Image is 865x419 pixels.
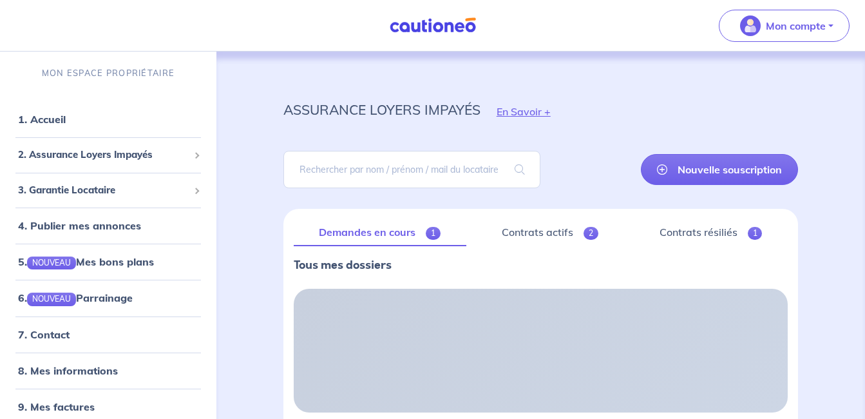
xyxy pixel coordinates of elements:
[18,328,70,341] a: 7. Contact
[18,148,189,162] span: 2. Assurance Loyers Impayés
[18,291,133,304] a: 6.NOUVEAUParrainage
[5,249,211,275] div: 5.NOUVEAUMes bons plans
[294,219,466,246] a: Demandes en cours1
[5,106,211,132] div: 1. Accueil
[480,93,567,130] button: En Savoir +
[18,364,118,377] a: 8. Mes informations
[18,113,66,126] a: 1. Accueil
[719,10,850,42] button: illu_account_valid_menu.svgMon compte
[283,151,541,188] input: Rechercher par nom / prénom / mail du locataire
[283,98,480,121] p: assurance loyers impayés
[748,227,763,240] span: 1
[294,257,788,273] p: Tous mes dossiers
[5,142,211,168] div: 2. Assurance Loyers Impayés
[18,400,95,413] a: 9. Mes factures
[740,15,761,36] img: illu_account_valid_menu.svg
[5,213,211,239] div: 4. Publier mes annonces
[5,358,211,384] div: 8. Mes informations
[499,151,540,188] span: search
[42,67,175,79] p: MON ESPACE PROPRIÉTAIRE
[426,227,441,240] span: 1
[5,178,211,203] div: 3. Garantie Locataire
[5,285,211,311] div: 6.NOUVEAUParrainage
[5,322,211,347] div: 7. Contact
[641,154,798,185] a: Nouvelle souscription
[18,255,154,268] a: 5.NOUVEAUMes bons plans
[18,219,141,232] a: 4. Publier mes annonces
[766,18,826,34] p: Mon compte
[385,17,481,34] img: Cautioneo
[18,183,189,198] span: 3. Garantie Locataire
[634,219,788,246] a: Contrats résiliés1
[477,219,624,246] a: Contrats actifs2
[584,227,598,240] span: 2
